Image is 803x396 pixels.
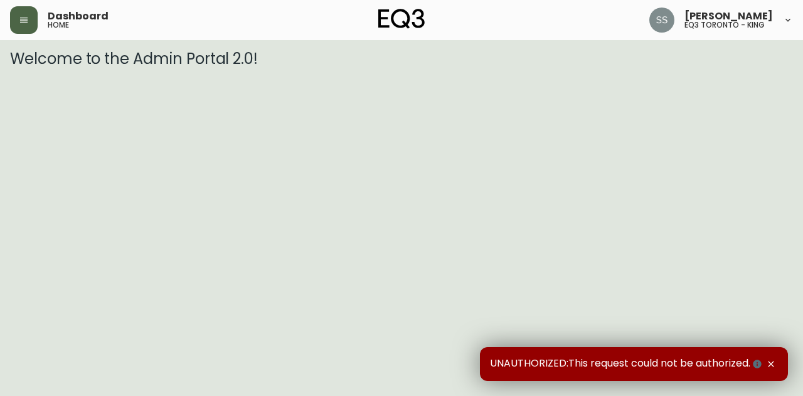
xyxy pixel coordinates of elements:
img: f1b6f2cda6f3b51f95337c5892ce6799 [649,8,674,33]
span: Dashboard [48,11,109,21]
span: UNAUTHORIZED:This request could not be authorized. [490,357,764,371]
span: [PERSON_NAME] [684,11,773,21]
h5: eq3 toronto - king [684,21,765,29]
img: logo [378,9,425,29]
h3: Welcome to the Admin Portal 2.0! [10,50,793,68]
h5: home [48,21,69,29]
